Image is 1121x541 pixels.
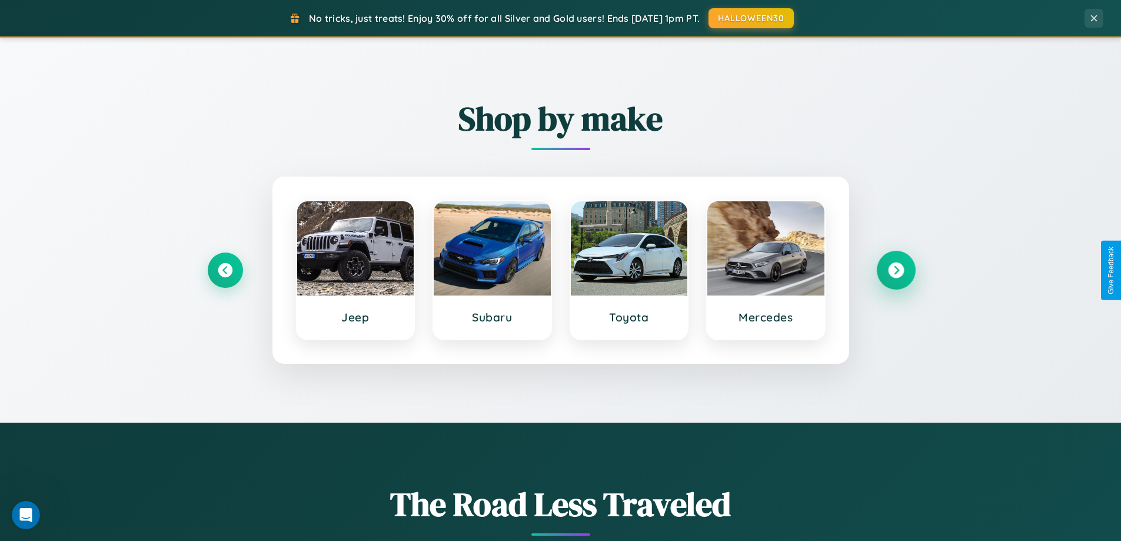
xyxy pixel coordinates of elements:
h3: Mercedes [719,310,813,324]
h1: The Road Less Traveled [208,482,914,527]
span: No tricks, just treats! Enjoy 30% off for all Silver and Gold users! Ends [DATE] 1pm PT. [309,12,700,24]
h3: Toyota [583,310,676,324]
div: Give Feedback [1107,247,1115,294]
button: HALLOWEEN30 [708,8,794,28]
h3: Subaru [445,310,539,324]
h3: Jeep [309,310,403,324]
iframe: Intercom live chat [12,501,40,529]
h2: Shop by make [208,96,914,141]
